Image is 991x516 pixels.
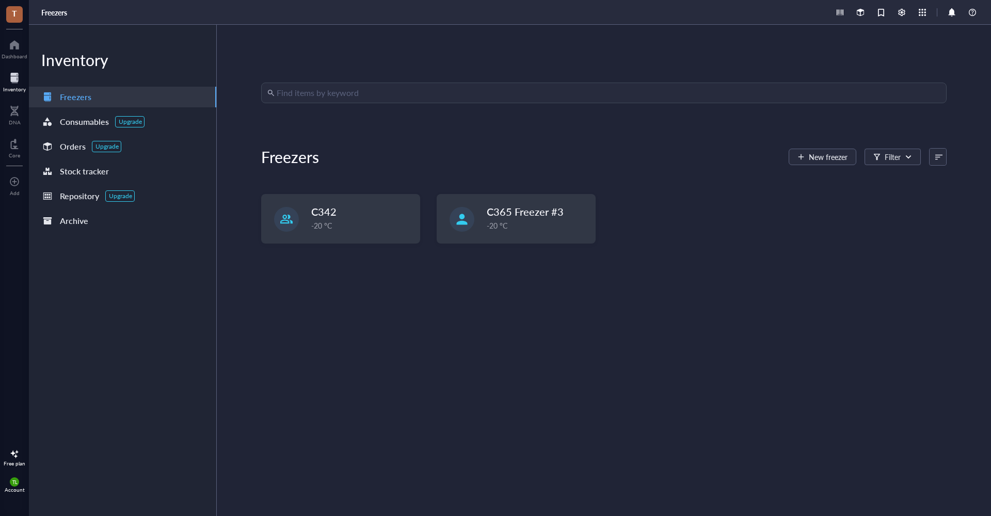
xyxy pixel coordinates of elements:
div: Upgrade [109,192,132,200]
span: T [12,7,17,20]
div: Upgrade [119,118,142,126]
div: Filter [885,151,901,163]
div: Free plan [4,460,25,466]
div: Core [9,152,20,158]
a: DNA [9,103,21,125]
div: Repository [60,189,99,203]
div: Dashboard [2,53,27,59]
div: Add [10,190,20,196]
div: Freezers [261,147,319,167]
a: Inventory [3,70,26,92]
div: Inventory [3,86,26,92]
div: Consumables [60,115,109,129]
a: Freezers [29,87,216,107]
div: Upgrade [95,142,119,151]
div: Inventory [29,50,216,70]
a: ConsumablesUpgrade [29,111,216,132]
div: -20 °C [311,220,413,231]
a: Core [9,136,20,158]
a: Archive [29,211,216,231]
span: C365 Freezer #3 [487,204,564,219]
span: TL [12,479,17,485]
div: DNA [9,119,21,125]
a: Dashboard [2,37,27,59]
span: New freezer [809,153,848,161]
div: Orders [60,139,86,154]
span: C342 [311,204,337,219]
a: Stock tracker [29,161,216,182]
a: OrdersUpgrade [29,136,216,157]
a: Freezers [41,8,69,17]
button: New freezer [789,149,856,165]
div: -20 °C [487,220,589,231]
div: Archive [60,214,88,228]
div: Freezers [60,90,91,104]
div: Stock tracker [60,164,109,179]
div: Account [5,487,25,493]
a: RepositoryUpgrade [29,186,216,206]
